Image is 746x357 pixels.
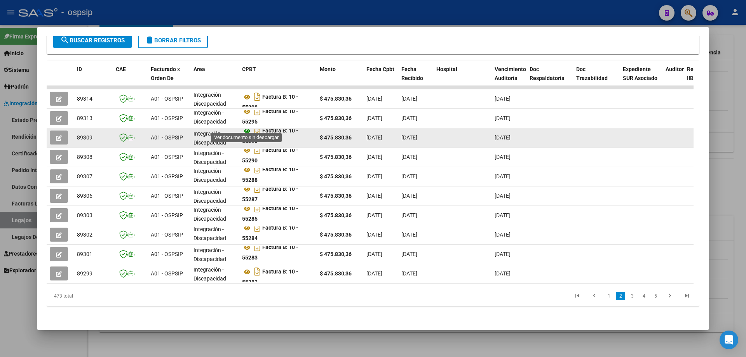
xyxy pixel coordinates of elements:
[77,212,92,218] span: 89303
[495,96,511,102] span: [DATE]
[495,66,526,81] span: Vencimiento Auditoría
[320,173,352,179] strong: $ 475.830,36
[242,269,298,286] strong: Factura B: 10 - 55282
[366,193,382,199] span: [DATE]
[366,173,382,179] span: [DATE]
[252,91,262,103] i: Descargar documento
[239,61,317,95] datatable-header-cell: CPBT
[317,61,363,95] datatable-header-cell: Monto
[60,37,125,44] span: Buscar Registros
[151,66,180,81] span: Facturado x Orden De
[620,61,662,95] datatable-header-cell: Expediente SUR Asociado
[320,270,352,277] strong: $ 475.830,36
[193,247,226,262] span: Integración - Discapacidad
[151,193,183,199] span: A01 - OSPSIP
[436,66,457,72] span: Hospital
[242,205,298,222] strong: Factura B: 10 - 55285
[252,105,262,117] i: Descargar documento
[401,66,423,81] span: Fecha Recibido
[320,66,336,72] span: Monto
[138,33,208,48] button: Borrar Filtros
[252,241,262,253] i: Descargar documento
[366,66,394,72] span: Fecha Cpbt
[684,61,715,95] datatable-header-cell: Retencion IIBB
[113,61,148,95] datatable-header-cell: CAE
[650,289,661,303] li: page 5
[401,173,417,179] span: [DATE]
[242,244,298,261] strong: Factura B: 10 - 55283
[570,292,585,300] a: go to first page
[252,221,262,234] i: Descargar documento
[47,286,176,306] div: 473 total
[401,212,417,218] span: [DATE]
[530,66,565,81] span: Doc Respaldatoria
[193,266,226,282] span: Integración - Discapacidad
[77,251,92,257] span: 89301
[151,115,183,121] span: A01 - OSPSIP
[242,186,298,203] strong: Factura B: 10 - 55287
[77,66,82,72] span: ID
[151,251,183,257] span: A01 - OSPSIP
[401,193,417,199] span: [DATE]
[193,92,226,107] span: Integración - Discapacidad
[680,292,694,300] a: go to last page
[252,202,262,214] i: Descargar documento
[151,96,183,102] span: A01 - OSPSIP
[320,193,352,199] strong: $ 475.830,36
[687,66,712,81] span: Retencion IIBB
[495,212,511,218] span: [DATE]
[616,292,625,300] a: 2
[401,96,417,102] span: [DATE]
[145,35,154,45] mat-icon: delete
[252,124,262,137] i: Descargar documento
[662,292,677,300] a: go to next page
[604,292,614,300] a: 1
[623,66,657,81] span: Expediente SUR Asociado
[242,225,298,242] strong: Factura B: 10 - 55284
[193,189,226,204] span: Integración - Discapacidad
[401,154,417,160] span: [DATE]
[651,292,660,300] a: 5
[53,33,132,48] button: Buscar Registros
[638,289,650,303] li: page 4
[242,108,298,125] strong: Factura B: 10 - 55295
[576,66,608,81] span: Doc Trazabilidad
[252,163,262,176] i: Descargar documento
[495,115,511,121] span: [DATE]
[433,61,492,95] datatable-header-cell: Hospital
[320,96,352,102] strong: $ 475.830,36
[495,134,511,141] span: [DATE]
[77,96,92,102] span: 89314
[320,232,352,238] strong: $ 475.830,36
[720,331,738,349] div: Open Intercom Messenger
[320,115,352,121] strong: $ 475.830,36
[401,251,417,257] span: [DATE]
[116,66,126,72] span: CAE
[151,212,183,218] span: A01 - OSPSIP
[495,193,511,199] span: [DATE]
[242,147,298,164] strong: Factura B: 10 - 55290
[193,131,226,146] span: Integración - Discapacidad
[77,173,92,179] span: 89307
[603,289,615,303] li: page 1
[492,61,526,95] datatable-header-cell: Vencimiento Auditoría
[401,134,417,141] span: [DATE]
[587,292,602,300] a: go to previous page
[495,154,511,160] span: [DATE]
[77,115,92,121] span: 89313
[366,154,382,160] span: [DATE]
[60,35,70,45] mat-icon: search
[320,251,352,257] strong: $ 475.830,36
[526,61,573,95] datatable-header-cell: Doc Respaldatoria
[495,173,511,179] span: [DATE]
[145,37,201,44] span: Borrar Filtros
[320,134,352,141] strong: $ 475.830,36
[320,212,352,218] strong: $ 475.830,36
[366,251,382,257] span: [DATE]
[627,292,637,300] a: 3
[252,144,262,156] i: Descargar documento
[666,66,688,72] span: Auditoria
[242,66,256,72] span: CPBT
[74,61,113,95] datatable-header-cell: ID
[151,173,183,179] span: A01 - OSPSIP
